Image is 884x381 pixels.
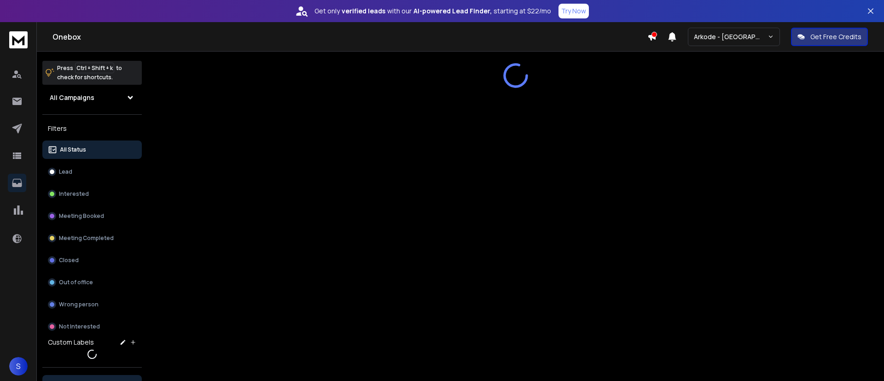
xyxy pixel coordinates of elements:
p: Get Free Credits [810,32,861,41]
p: Arkode - [GEOGRAPHIC_DATA] [694,32,768,41]
button: Lead [42,163,142,181]
p: Press to check for shortcuts. [57,64,122,82]
button: All Campaigns [42,88,142,107]
p: Lead [59,168,72,176]
button: S [9,357,28,375]
button: Wrong person [42,295,142,314]
button: Try Now [558,4,589,18]
h3: Custom Labels [48,338,94,347]
button: Closed [42,251,142,270]
p: Wrong person [59,301,99,308]
strong: verified leads [342,6,385,16]
p: Interested [59,190,89,198]
button: Interested [42,185,142,203]
button: Out of office [42,273,142,292]
p: Closed [59,257,79,264]
button: All Status [42,141,142,159]
p: Meeting Completed [59,234,114,242]
p: Get only with our starting at $22/mo [314,6,551,16]
button: Not Interested [42,317,142,336]
strong: AI-powered Lead Finder, [413,6,492,16]
img: logo [9,31,28,48]
h3: Filters [42,122,142,135]
button: Get Free Credits [791,28,868,46]
button: Meeting Booked [42,207,142,225]
button: Meeting Completed [42,229,142,247]
span: Ctrl + Shift + k [75,63,114,73]
p: Out of office [59,279,93,286]
p: Try Now [561,6,586,16]
h1: All Campaigns [50,93,94,102]
p: Not Interested [59,323,100,330]
h1: Onebox [52,31,647,42]
p: All Status [60,146,86,153]
p: Meeting Booked [59,212,104,220]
